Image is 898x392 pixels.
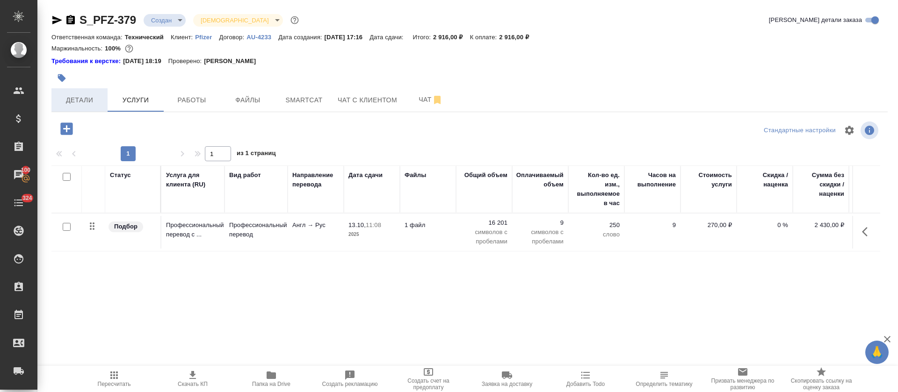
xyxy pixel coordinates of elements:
[566,381,605,387] span: Добавить Todo
[51,57,123,66] div: Нажми, чтобы открыть папку с инструкцией
[470,34,500,41] p: К оплате:
[464,171,507,180] div: Общий объем
[685,221,732,230] p: 270,00 ₽
[2,163,35,186] a: 100
[709,378,776,391] span: Призвать менеджера по развитию
[144,14,186,27] div: Создан
[703,366,782,392] button: Призвать менеджера по развитию
[366,221,381,228] p: 11:08
[636,381,692,387] span: Определить тематику
[229,171,261,180] div: Вид работ
[225,94,270,106] span: Файлы
[573,171,620,208] div: Кол-во ед. изм., выполняемое в час
[761,123,838,138] div: split button
[389,366,468,392] button: Создать счет на предоплату
[125,34,171,41] p: Технический
[369,34,406,41] p: Дата сдачи:
[114,222,138,231] p: Подбор
[168,57,204,66] p: Проверено:
[573,230,620,239] p: слово
[413,34,433,41] p: Итого:
[80,14,136,26] a: S_PFZ-379
[629,171,676,189] div: Часов на выполнение
[797,171,844,199] div: Сумма без скидки / наценки
[278,34,324,41] p: Дата создания:
[624,216,681,249] td: 9
[625,366,703,392] button: Определить тематику
[482,381,532,387] span: Заявка на доставку
[54,119,80,138] button: Добавить услугу
[237,148,276,161] span: из 1 страниц
[499,34,536,41] p: 2 916,00 ₽
[517,228,564,246] p: символов с пробелами
[838,119,861,142] span: Настроить таблицу
[432,94,443,106] svg: Отписаться
[15,165,36,175] span: 100
[51,14,63,26] button: Скопировать ссылку для ЯМессенджера
[856,221,879,243] button: Показать кнопки
[148,16,174,24] button: Создан
[232,366,311,392] button: Папка на Drive
[204,57,263,66] p: [PERSON_NAME]
[219,34,246,41] p: Договор:
[405,221,451,230] p: 1 файл
[782,366,861,392] button: Скопировать ссылку на оценку заказа
[2,191,35,214] a: 324
[51,57,123,66] a: Требования к верстке:
[198,16,271,24] button: [DEMOGRAPHIC_DATA]
[153,366,232,392] button: Скачать КП
[166,221,220,239] p: Профессиональный перевод с ...
[433,34,470,41] p: 2 916,00 ₽
[169,94,214,106] span: Работы
[113,94,158,106] span: Услуги
[178,381,208,387] span: Скачать КП
[861,121,880,139] span: Посмотреть информацию
[468,366,546,392] button: Заявка на доставку
[788,378,855,391] span: Скопировать ссылку на оценку заказа
[395,378,462,391] span: Создать счет на предоплату
[685,171,732,189] div: Стоимость услуги
[311,366,389,392] button: Создать рекламацию
[322,381,378,387] span: Создать рекламацию
[98,381,131,387] span: Пересчитать
[573,221,620,230] p: 250
[325,34,370,41] p: [DATE] 17:16
[195,34,219,41] p: Pfizer
[65,14,76,26] button: Скопировать ссылку
[408,94,453,106] span: Чат
[292,171,339,189] div: Направление перевода
[166,171,220,189] div: Услуга для клиента (RU)
[292,221,339,230] p: Англ → Рус
[348,230,395,239] p: 2025
[123,57,168,66] p: [DATE] 18:19
[869,342,885,362] span: 🙏
[246,34,278,41] p: AU-4233
[110,171,131,180] div: Статус
[252,381,290,387] span: Папка на Drive
[282,94,326,106] span: Smartcat
[516,171,564,189] div: Оплачиваемый объем
[348,221,366,228] p: 13.10,
[195,33,219,41] a: Pfizer
[57,94,102,106] span: Детали
[17,193,38,203] span: 324
[105,45,123,52] p: 100%
[75,366,153,392] button: Пересчитать
[517,218,564,228] p: 9
[51,68,72,88] button: Добавить тэг
[741,221,788,230] p: 0 %
[461,218,507,228] p: 16 201
[797,221,844,230] p: 2 430,00 ₽
[769,15,862,25] span: [PERSON_NAME] детали заказа
[338,94,397,106] span: Чат с клиентом
[865,341,889,364] button: 🙏
[193,14,282,27] div: Создан
[123,43,135,55] button: 0.00 RUB;
[171,34,195,41] p: Клиент:
[405,171,426,180] div: Файлы
[348,171,383,180] div: Дата сдачи
[546,366,625,392] button: Добавить Todo
[229,221,283,239] p: Профессиональный перевод
[246,33,278,41] a: AU-4233
[51,45,105,52] p: Маржинальность:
